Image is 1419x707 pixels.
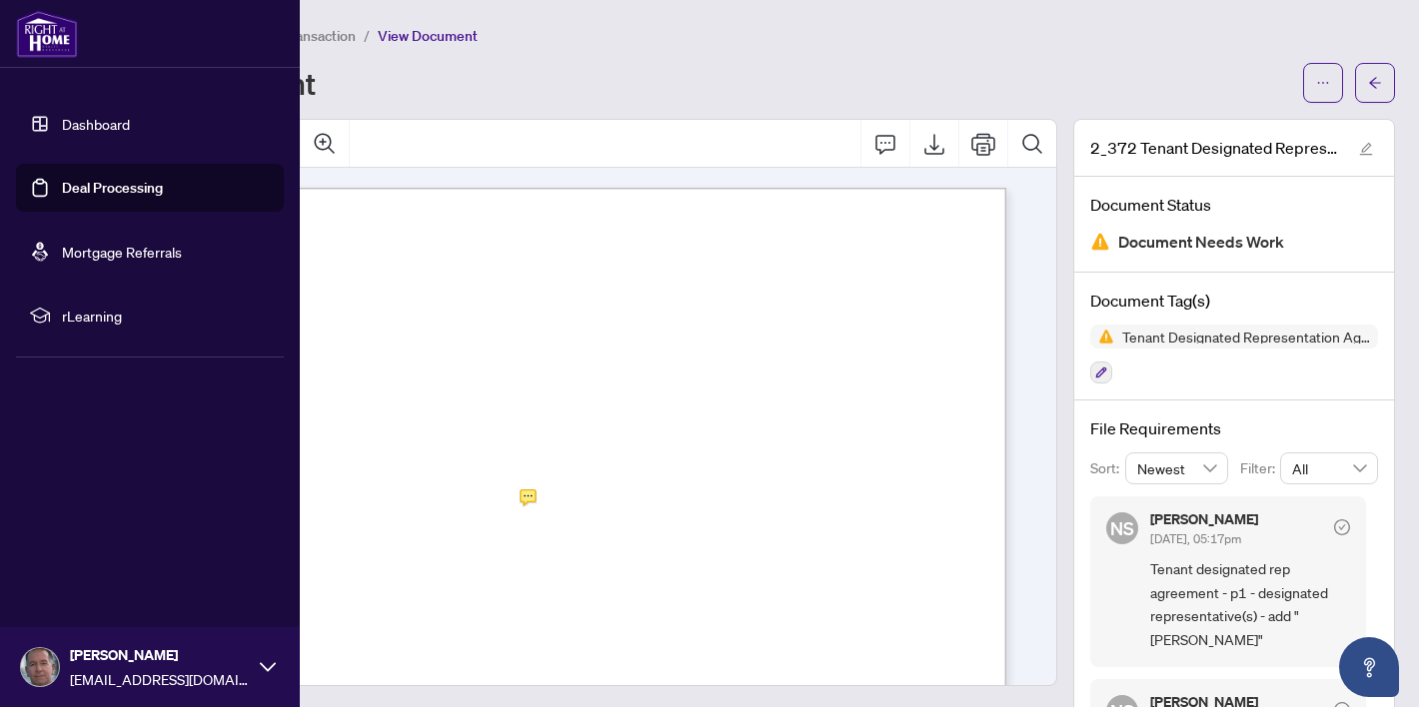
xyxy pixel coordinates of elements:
span: Tenant designated rep agreement - p1 - designated representative(s) - add "[PERSON_NAME]" [1150,557,1350,651]
a: Mortgage Referrals [62,243,182,261]
span: ellipsis [1316,76,1330,90]
a: Dashboard [62,115,130,133]
span: arrow-left [1368,76,1382,90]
span: rLearning [62,305,270,327]
span: All [1292,453,1366,483]
span: View Document [378,27,478,45]
span: NS [1110,514,1134,542]
p: Filter: [1240,457,1280,479]
span: View Transaction [249,27,356,45]
li: / [364,24,370,47]
h5: [PERSON_NAME] [1150,512,1258,526]
h4: Document Tag(s) [1090,289,1378,313]
span: [DATE], 05:17pm [1150,531,1241,546]
span: check-circle [1334,519,1350,535]
img: Status Icon [1090,325,1114,349]
span: [EMAIL_ADDRESS][DOMAIN_NAME] [70,668,250,690]
span: [PERSON_NAME] [70,644,250,666]
img: logo [16,10,78,58]
a: Deal Processing [62,179,163,197]
img: Profile Icon [21,648,59,686]
h4: Document Status [1090,193,1378,217]
img: Document Status [1090,232,1110,252]
span: Tenant Designated Representation Agreement [1114,330,1378,344]
span: Newest [1137,453,1217,483]
span: Document Needs Work [1118,229,1284,256]
span: 2_372 Tenant Designated Representation Agreement - PropTx-[PERSON_NAME].pdf [1090,136,1340,160]
button: Open asap [1339,637,1399,697]
p: Sort: [1090,457,1125,479]
span: edit [1359,142,1373,156]
h4: File Requirements [1090,416,1378,440]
